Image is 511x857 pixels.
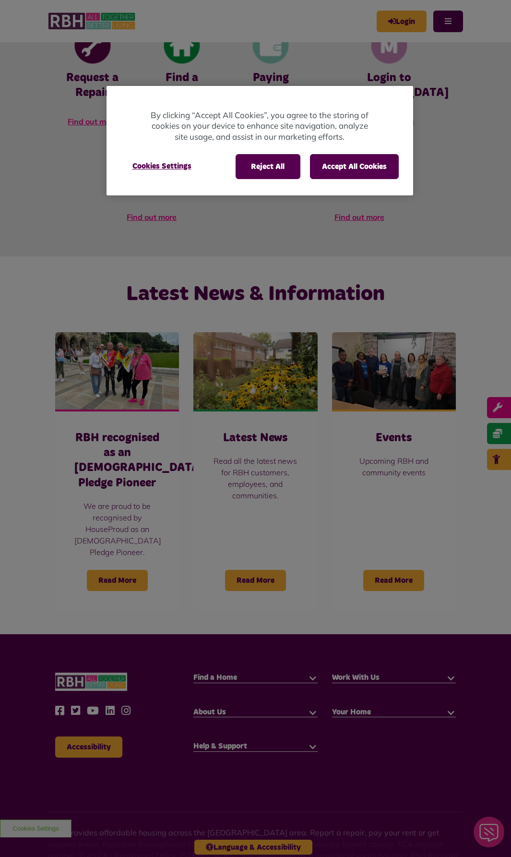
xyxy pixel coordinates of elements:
[236,154,300,179] button: Reject All
[121,154,203,178] button: Cookies Settings
[107,86,413,196] div: Cookie banner
[6,3,36,34] div: Close Web Assistant
[145,110,375,143] p: By clicking “Accept All Cookies”, you agree to the storing of cookies on your device to enhance s...
[107,86,413,196] div: Privacy
[310,154,399,179] button: Accept All Cookies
